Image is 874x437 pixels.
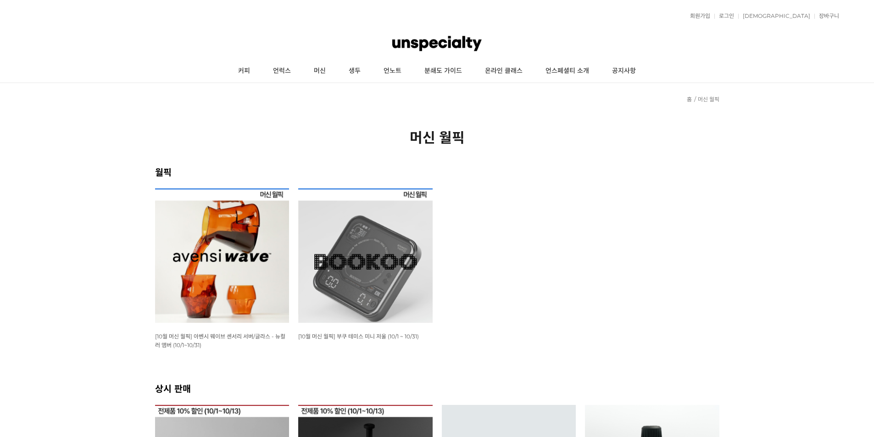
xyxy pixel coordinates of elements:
a: 머신 월픽 [698,96,719,103]
a: [10월 머신 월픽] 부쿠 테미스 미니 저울 (10/1 ~ 10/31) [298,332,419,340]
a: 커피 [227,60,262,83]
a: [10월 머신 월픽] 아벤시 웨이브 센서리 서버/글라스 - 뉴컬러 앰버 (10/1~10/31) [155,332,285,348]
img: [10월 머신 월픽] 아벤시 웨이브 센서리 서버/글라스 - 뉴컬러 앰버 (10/1~10/31) [155,188,289,323]
img: 언스페셜티 몰 [392,30,481,57]
a: 언스페셜티 소개 [534,60,601,83]
a: 공지사항 [601,60,647,83]
h2: 상시 판매 [155,382,719,395]
a: 언노트 [372,60,413,83]
a: 홈 [687,96,692,103]
a: 머신 [302,60,337,83]
h2: 머신 월픽 [155,127,719,147]
a: 회원가입 [685,13,710,19]
img: [10월 머신 월픽] 부쿠 테미스 미니 저울 (10/1 ~ 10/31) [298,188,433,323]
a: 로그인 [714,13,734,19]
a: 분쇄도 가이드 [413,60,473,83]
a: 언럭스 [262,60,302,83]
a: [DEMOGRAPHIC_DATA] [738,13,810,19]
a: 온라인 클래스 [473,60,534,83]
a: 생두 [337,60,372,83]
a: 장바구니 [814,13,839,19]
h2: 월픽 [155,165,719,178]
